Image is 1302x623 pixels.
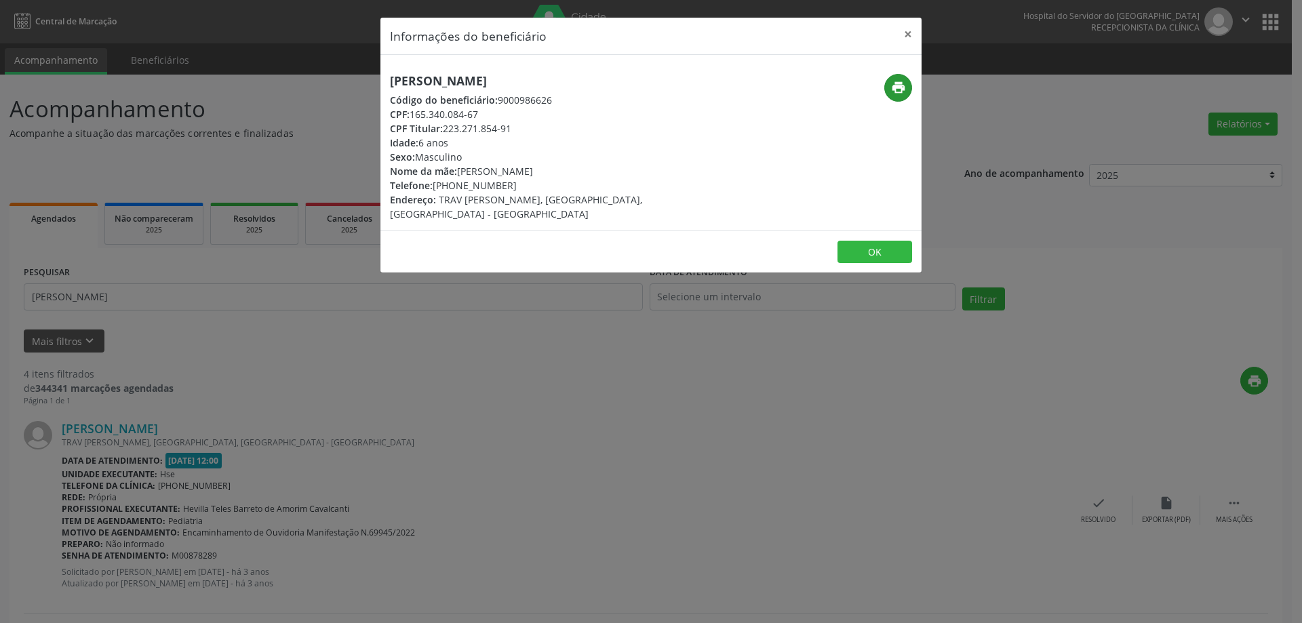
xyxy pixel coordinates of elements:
span: TRAV [PERSON_NAME], [GEOGRAPHIC_DATA], [GEOGRAPHIC_DATA] - [GEOGRAPHIC_DATA] [390,193,642,220]
span: Endereço: [390,193,436,206]
button: print [884,74,912,102]
div: 223.271.854-91 [390,121,732,136]
span: Código do beneficiário: [390,94,498,106]
span: Idade: [390,136,418,149]
div: 165.340.084-67 [390,107,732,121]
span: CPF Titular: [390,122,443,135]
div: 6 anos [390,136,732,150]
i: print [891,80,906,95]
span: Nome da mãe: [390,165,457,178]
h5: [PERSON_NAME] [390,74,732,88]
button: OK [837,241,912,264]
div: [PHONE_NUMBER] [390,178,732,193]
div: 9000986626 [390,93,732,107]
div: Masculino [390,150,732,164]
span: Telefone: [390,179,433,192]
h5: Informações do beneficiário [390,27,547,45]
span: CPF: [390,108,410,121]
button: Close [894,18,922,51]
div: [PERSON_NAME] [390,164,732,178]
span: Sexo: [390,150,415,163]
